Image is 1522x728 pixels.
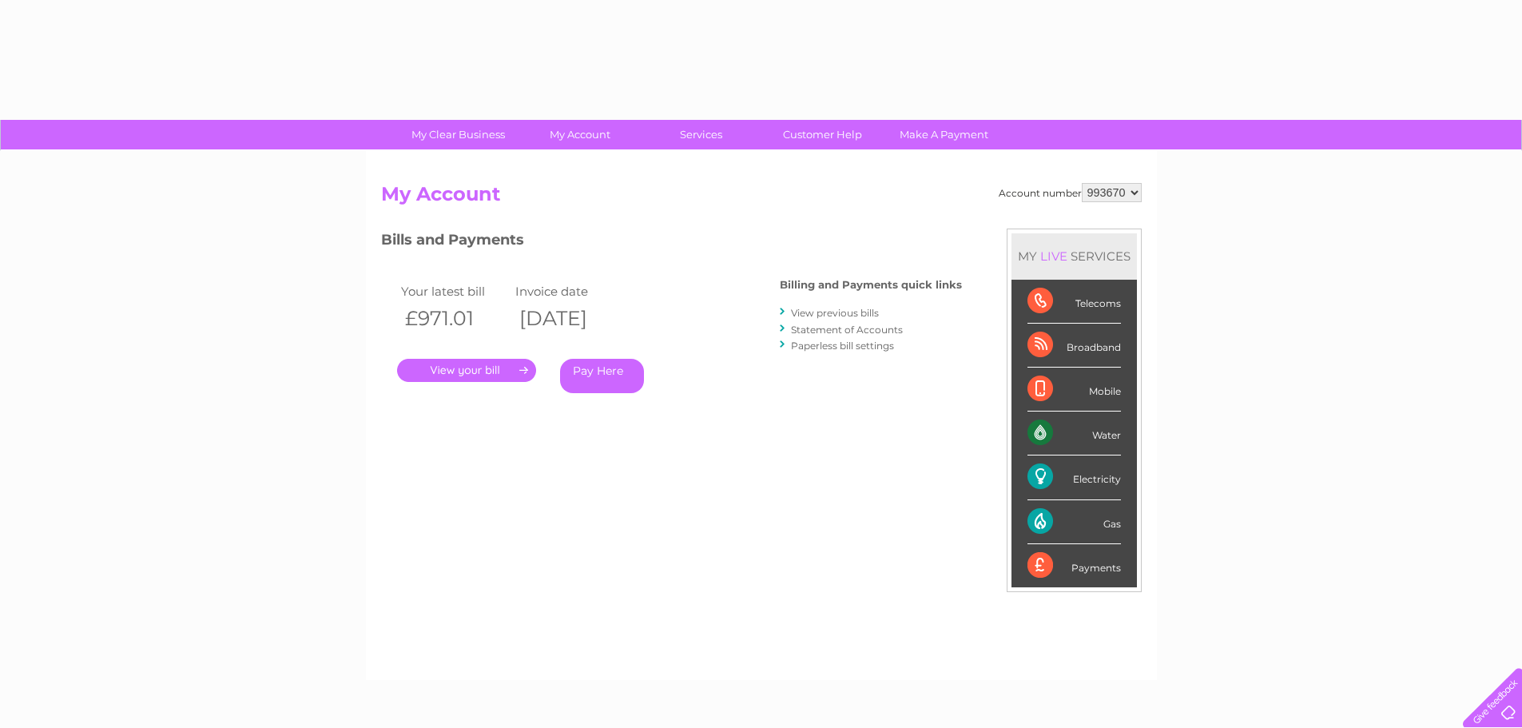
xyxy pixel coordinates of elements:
div: LIVE [1037,249,1071,264]
a: Customer Help [757,120,888,149]
div: Telecoms [1027,280,1121,324]
h4: Billing and Payments quick links [780,279,962,291]
a: Make A Payment [878,120,1010,149]
div: Payments [1027,544,1121,587]
a: My Account [514,120,646,149]
div: Electricity [1027,455,1121,499]
td: Invoice date [511,280,626,302]
a: My Clear Business [392,120,524,149]
div: Gas [1027,500,1121,544]
a: Statement of Accounts [791,324,903,336]
th: [DATE] [511,302,626,335]
th: £971.01 [397,302,512,335]
div: Account number [999,183,1142,202]
div: Broadband [1027,324,1121,368]
a: View previous bills [791,307,879,319]
a: . [397,359,536,382]
h3: Bills and Payments [381,229,962,257]
div: MY SERVICES [1011,233,1137,279]
div: Water [1027,412,1121,455]
a: Paperless bill settings [791,340,894,352]
h2: My Account [381,183,1142,213]
a: Pay Here [560,359,644,393]
td: Your latest bill [397,280,512,302]
a: Services [635,120,767,149]
div: Mobile [1027,368,1121,412]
